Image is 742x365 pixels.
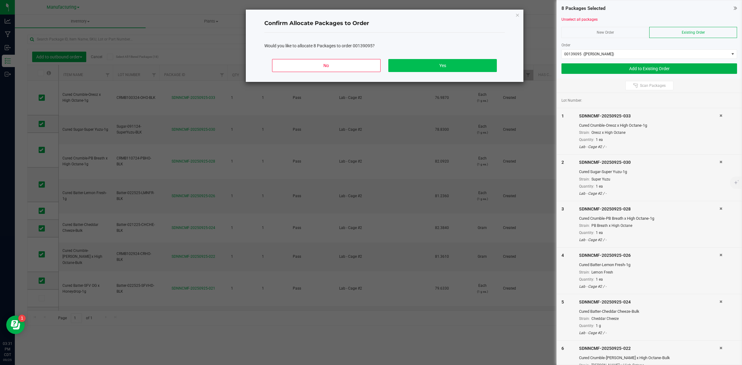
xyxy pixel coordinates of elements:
iframe: Resource center [6,316,25,334]
button: Close [515,11,520,19]
button: No [272,59,380,72]
h4: Confirm Allocate Packages to Order [264,19,505,28]
iframe: Resource center unread badge [18,315,26,322]
div: Would you like to allocate 8 Packages to order 00139095? [264,43,505,49]
button: Yes [388,59,497,72]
